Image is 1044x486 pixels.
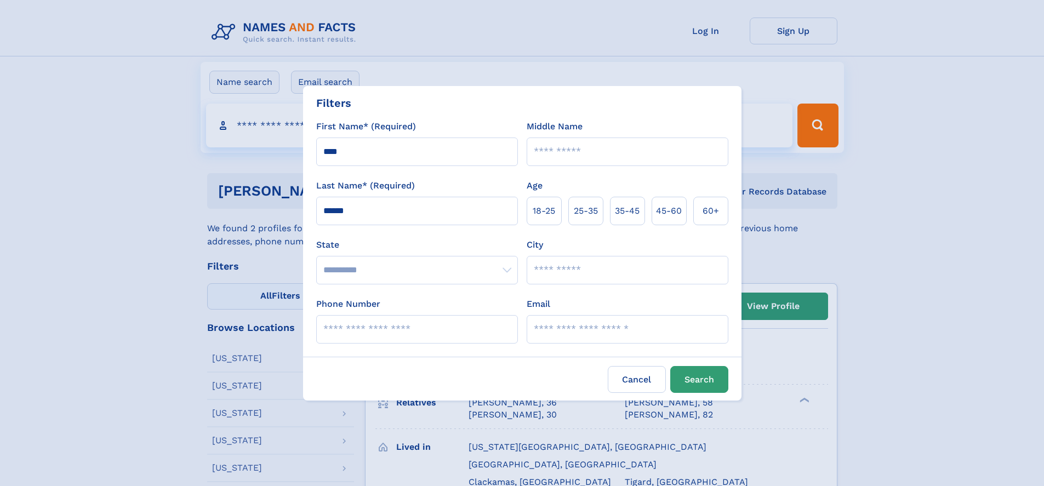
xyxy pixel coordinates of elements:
label: Cancel [608,366,666,393]
span: 60+ [703,204,719,218]
label: Email [527,298,550,311]
span: 25‑35 [574,204,598,218]
span: 18‑25 [533,204,555,218]
label: Phone Number [316,298,380,311]
label: State [316,238,518,251]
label: Age [527,179,543,192]
label: Middle Name [527,120,583,133]
label: City [527,238,543,251]
label: Last Name* (Required) [316,179,415,192]
span: 45‑60 [656,204,682,218]
button: Search [670,366,728,393]
div: Filters [316,95,351,111]
label: First Name* (Required) [316,120,416,133]
span: 35‑45 [615,204,640,218]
